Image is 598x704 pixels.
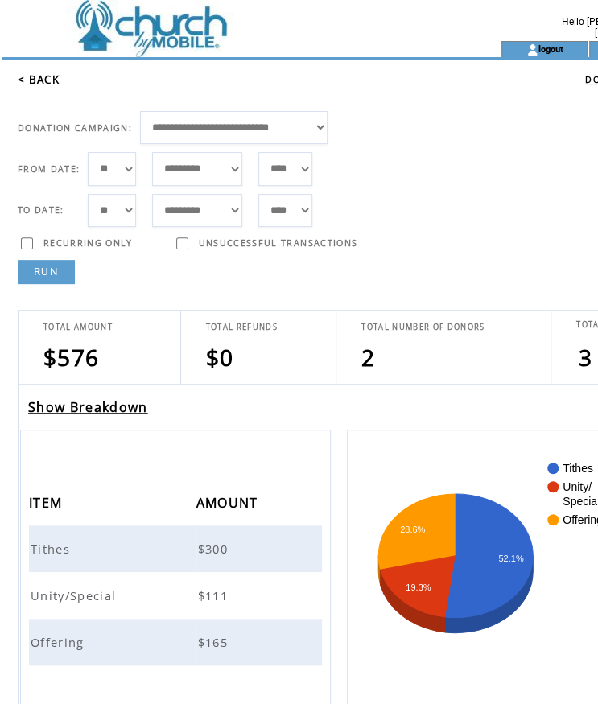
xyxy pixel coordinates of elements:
text: Tithes [563,462,593,475]
span: TO DATE: [18,204,64,216]
a: RUN [18,260,75,284]
a: ITEM [29,497,66,507]
span: $0 [206,342,234,373]
a: logout [538,43,563,54]
img: account_icon.gif [526,43,538,56]
a: Tithes [31,541,74,555]
text: 28.6% [400,524,425,533]
span: Offering [31,634,89,650]
a: < BACK [18,72,60,87]
span: $300 [198,541,232,557]
span: 3 [579,342,592,373]
span: RECURRING ONLY [43,237,133,249]
span: AMOUNT [196,490,262,520]
span: UNSUCCESSFUL TRANSACTIONS [199,237,357,249]
span: $165 [198,634,232,650]
text: 19.3% [406,583,431,592]
span: DONATION CAMPAIGN: [18,122,132,134]
span: TOTAL NUMBER OF DONORS [361,322,485,332]
text: 52.1% [498,554,523,563]
span: TOTAL AMOUNT [43,322,113,332]
span: $576 [43,342,99,373]
span: Unity/Special [31,587,120,603]
span: FROM DATE: [18,163,80,175]
span: TOTAL REFUNDS [206,322,278,332]
a: Show Breakdown [28,398,148,416]
span: ITEM [29,490,66,520]
span: 2 [361,342,375,373]
a: Offering [31,634,89,648]
span: $111 [198,587,232,603]
a: Unity/Special [31,587,120,602]
text: Unity/ [563,480,592,493]
span: Tithes [31,541,74,557]
a: AMOUNT [196,497,262,507]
